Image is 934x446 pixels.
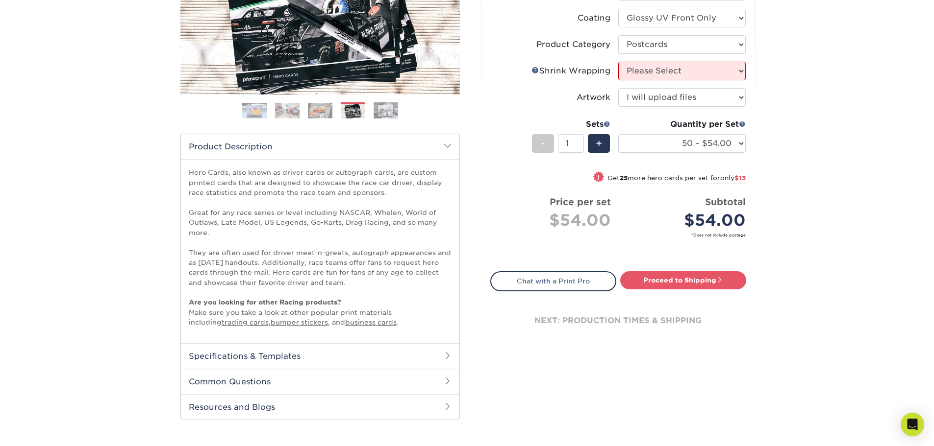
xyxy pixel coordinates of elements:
p: Hero Cards, also known as driver cards or autograph cards, are custom printed cards that are desi... [189,167,452,327]
small: *Does not include postage [498,232,746,238]
span: $13 [734,174,746,182]
h2: Specifications & Templates [181,343,459,369]
h2: Product Description [181,134,459,159]
strong: Subtotal [705,196,746,207]
div: Artwork [577,92,610,103]
img: Hero Cards 05 [374,102,398,119]
div: next: production times & shipping [490,291,746,350]
iframe: Google Customer Reviews [2,416,83,443]
div: Sets [532,118,610,130]
a: Chat with a Print Pro [490,271,616,291]
img: Hero Cards 01 [242,103,267,118]
div: Quantity per Set [618,118,746,130]
a: bumper stickers [271,318,328,326]
span: ! [597,172,600,183]
img: Hero Cards 04 [341,104,365,119]
span: + [596,136,602,151]
div: Coating [578,12,610,24]
div: Open Intercom Messenger [901,413,924,436]
a: trading cards [222,318,269,326]
div: Shrink Wrapping [531,65,610,77]
strong: 25 [620,174,628,182]
div: $54.00 [498,209,611,232]
h2: Common Questions [181,369,459,394]
small: Get more hero cards per set for [607,174,746,184]
a: Proceed to Shipping [620,271,746,289]
img: Hero Cards 02 [275,103,300,118]
h2: Resources and Blogs [181,394,459,420]
strong: Are you looking for other Racing products? [189,298,341,306]
div: Product Category [536,39,610,50]
img: Hero Cards 03 [308,103,332,118]
span: - [541,136,545,151]
strong: Price per set [550,196,611,207]
a: business cards [345,318,397,326]
div: $54.00 [626,209,746,232]
span: only [720,174,746,182]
